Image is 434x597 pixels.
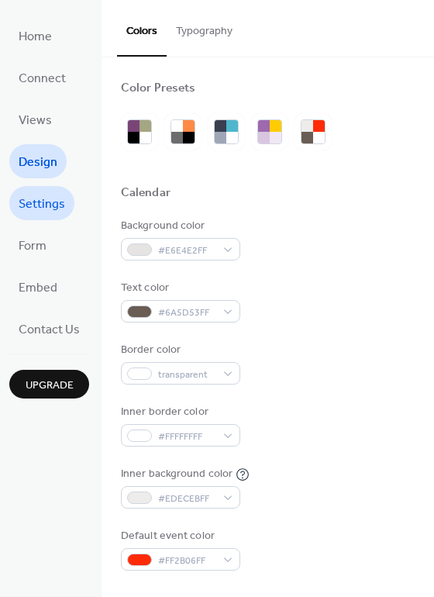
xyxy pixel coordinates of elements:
a: Design [9,144,67,178]
span: Home [19,25,52,50]
button: Upgrade [9,370,89,399]
span: transparent [158,367,215,383]
a: Embed [9,270,67,304]
span: #FF2B06FF [158,553,215,569]
a: Form [9,228,56,262]
a: Views [9,102,61,136]
a: Home [9,19,61,53]
div: Default event color [121,528,237,544]
a: Settings [9,186,74,220]
a: Contact Us [9,312,89,346]
div: Inner background color [121,466,232,482]
div: Text color [121,280,237,296]
span: #EDECEBFF [158,491,215,507]
span: Upgrade [26,378,74,394]
span: Embed [19,276,57,301]
div: Color Presets [121,81,195,97]
div: Inner border color [121,404,237,420]
span: #FFFFFFFF [158,429,215,445]
div: Calendar [121,185,170,202]
span: #E6E4E2FF [158,243,215,259]
span: Contact Us [19,318,80,343]
span: Form [19,234,46,259]
div: Border color [121,342,237,358]
span: #6A5D53FF [158,305,215,321]
div: Background color [121,218,237,234]
span: Views [19,109,52,133]
span: Design [19,150,57,175]
span: Settings [19,192,65,217]
span: Connect [19,67,66,91]
a: Connect [9,60,75,95]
